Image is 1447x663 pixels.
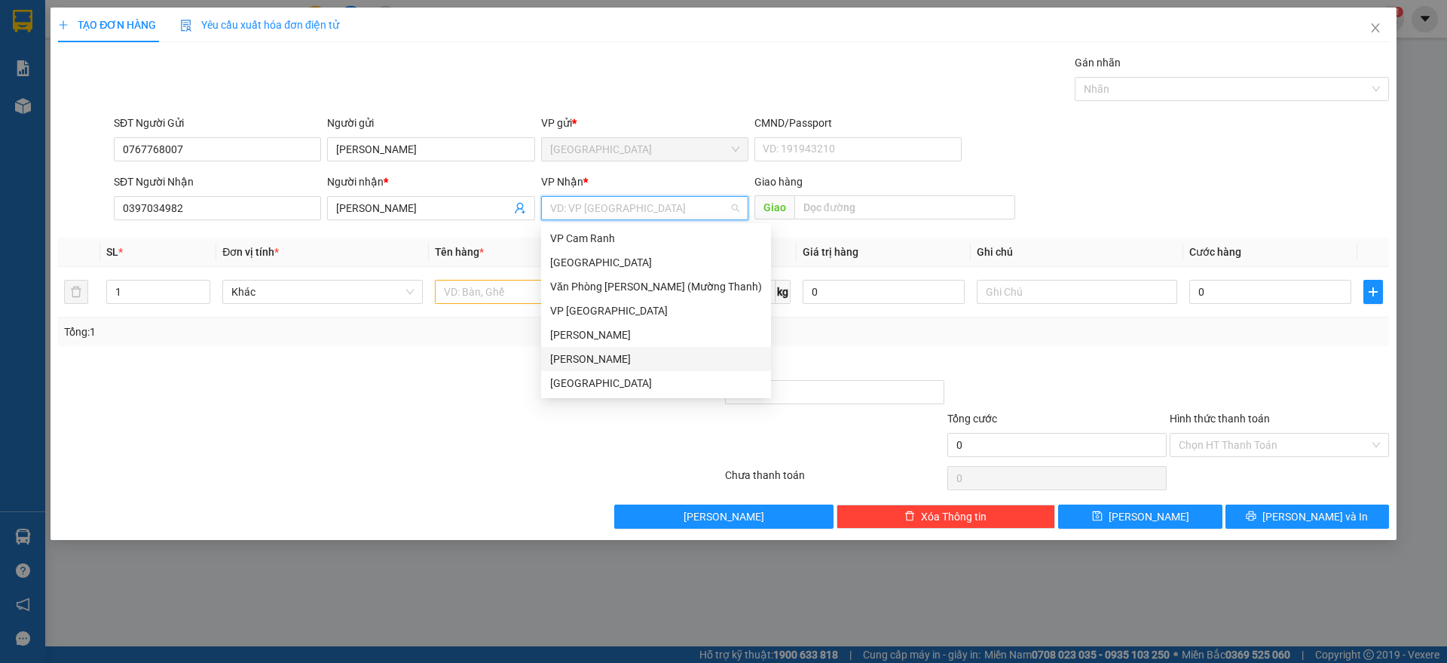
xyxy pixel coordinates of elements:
[904,511,915,523] span: delete
[541,371,771,395] div: Nha Trang
[1075,57,1121,69] label: Gán nhãn
[231,281,414,303] span: Khác
[435,246,484,258] span: Tên hàng
[754,176,803,188] span: Giao hàng
[921,508,987,525] span: Xóa Thông tin
[193,292,210,303] span: Decrease Value
[550,351,762,367] div: [PERSON_NAME]
[197,293,206,302] span: down
[435,280,635,304] input: VD: Bàn, Ghế
[327,173,534,190] div: Người nhận
[614,505,834,529] button: [PERSON_NAME]
[794,195,1015,219] input: Dọc đường
[550,375,762,391] div: [GEOGRAPHIC_DATA]
[541,299,771,323] div: VP Ninh Hòa
[947,413,997,425] span: Tổng cước
[1189,246,1241,258] span: Cước hàng
[541,347,771,371] div: Phạm Ngũ Lão
[977,280,1177,304] input: Ghi Chú
[550,138,739,161] span: Nha Trang
[541,176,583,188] span: VP Nhận
[1364,286,1382,298] span: plus
[550,254,762,271] div: [GEOGRAPHIC_DATA]
[58,19,156,31] span: TẠO ĐƠN HÀNG
[64,324,558,340] div: Tổng: 1
[514,202,526,214] span: user-add
[1363,280,1383,304] button: plus
[971,238,1183,267] th: Ghi chú
[1058,505,1222,529] button: save[PERSON_NAME]
[1262,508,1368,525] span: [PERSON_NAME] và In
[193,281,210,292] span: Increase Value
[550,230,762,247] div: VP Cam Ranh
[837,505,1056,529] button: deleteXóa Thông tin
[541,115,748,131] div: VP gửi
[58,20,69,30] span: plus
[541,226,771,250] div: VP Cam Ranh
[1092,511,1103,523] span: save
[1170,413,1270,425] label: Hình thức thanh toán
[1109,508,1189,525] span: [PERSON_NAME]
[550,302,762,319] div: VP [GEOGRAPHIC_DATA]
[1369,22,1381,34] span: close
[327,115,534,131] div: Người gửi
[776,280,791,304] span: kg
[114,173,321,190] div: SĐT Người Nhận
[754,115,962,131] div: CMND/Passport
[1225,505,1389,529] button: printer[PERSON_NAME] và In
[723,467,946,493] div: Chưa thanh toán
[803,280,965,304] input: 0
[550,327,762,343] div: [PERSON_NAME]
[64,280,88,304] button: delete
[803,246,858,258] span: Giá trị hàng
[222,246,279,258] span: Đơn vị tính
[1354,8,1397,50] button: Close
[684,508,764,525] span: [PERSON_NAME]
[754,195,794,219] span: Giao
[180,19,339,31] span: Yêu cầu xuất hóa đơn điện tử
[541,275,771,299] div: Văn Phòng Trần Phú (Mường Thanh)
[180,20,192,32] img: icon
[541,250,771,275] div: Đà Lạt
[197,283,206,292] span: up
[106,246,118,258] span: SL
[1246,511,1256,523] span: printer
[114,115,321,131] div: SĐT Người Gửi
[541,323,771,347] div: Lê Hồng Phong
[550,278,762,295] div: Văn Phòng [PERSON_NAME] (Mường Thanh)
